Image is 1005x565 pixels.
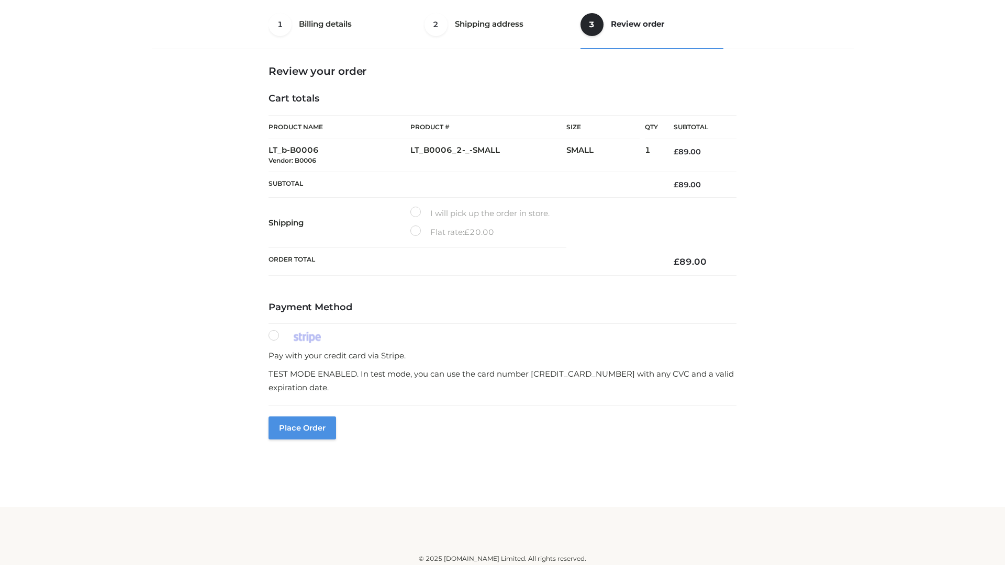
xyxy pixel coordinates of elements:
span: £ [464,227,470,237]
bdi: 89.00 [674,256,707,267]
th: Product Name [269,115,410,139]
th: Shipping [269,198,410,248]
bdi: 89.00 [674,180,701,189]
h3: Review your order [269,65,736,77]
div: © 2025 [DOMAIN_NAME] Limited. All rights reserved. [155,553,850,564]
th: Product # [410,115,566,139]
td: 1 [645,139,658,172]
th: Order Total [269,248,658,276]
small: Vendor: B0006 [269,156,316,164]
bdi: 89.00 [674,147,701,156]
th: Subtotal [658,116,736,139]
label: I will pick up the order in store. [410,207,550,220]
span: £ [674,256,679,267]
button: Place order [269,416,336,439]
span: £ [674,180,678,189]
th: Subtotal [269,172,658,197]
bdi: 20.00 [464,227,494,237]
th: Size [566,116,640,139]
td: SMALL [566,139,645,172]
th: Qty [645,115,658,139]
p: TEST MODE ENABLED. In test mode, you can use the card number [CREDIT_CARD_NUMBER] with any CVC an... [269,367,736,394]
label: Flat rate: [410,225,494,239]
p: Pay with your credit card via Stripe. [269,349,736,363]
h4: Cart totals [269,93,736,105]
h4: Payment Method [269,302,736,313]
span: £ [674,147,678,156]
td: LT_b-B0006 [269,139,410,172]
td: LT_B0006_2-_-SMALL [410,139,566,172]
